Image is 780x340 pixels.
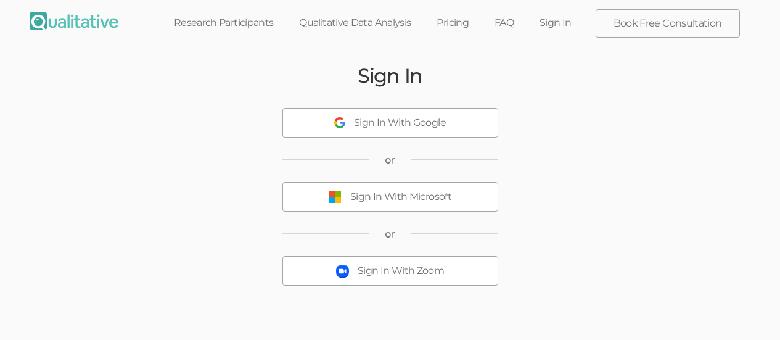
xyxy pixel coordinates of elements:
img: Sign In With Zoom [336,265,349,278]
span: or [385,227,395,241]
button: Sign In With Zoom [282,256,498,286]
button: Sign In With Google [282,108,498,138]
span: or [385,153,395,167]
div: Sign In With Zoom [358,264,444,278]
div: Sign In With Google [354,116,446,130]
img: Sign In With Google [334,117,345,128]
button: Sign In With Microsoft [282,182,498,212]
h2: Sign In [358,65,422,86]
a: Research Participants [161,9,287,36]
a: Pricing [424,9,482,36]
a: Sign In [527,9,585,36]
img: Sign In With Microsoft [329,191,342,204]
a: Qualitative Data Analysis [286,9,424,36]
a: FAQ [482,9,527,36]
div: Sign In With Microsoft [350,190,451,204]
a: Book Free Consultation [596,10,739,37]
img: Qualitative [30,12,118,30]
